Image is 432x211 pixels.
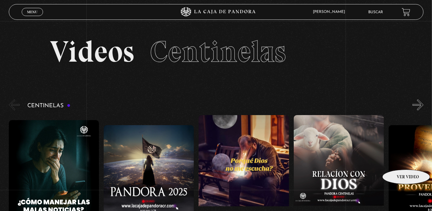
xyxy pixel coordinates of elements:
[310,10,352,14] span: [PERSON_NAME]
[25,15,40,20] span: Cerrar
[413,99,424,110] button: Next
[150,34,286,69] span: Centinelas
[9,99,20,110] button: Previous
[402,8,410,16] a: View your shopping cart
[50,37,382,67] h2: Videos
[27,10,37,14] span: Menu
[28,103,71,109] h3: Centinelas
[368,10,383,14] a: Buscar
